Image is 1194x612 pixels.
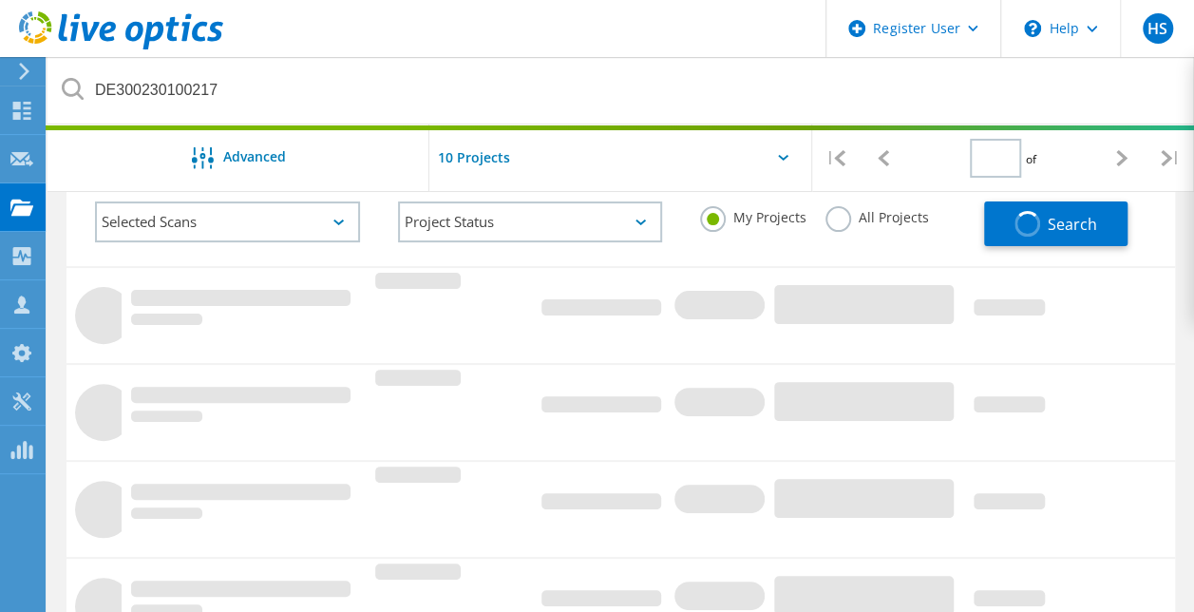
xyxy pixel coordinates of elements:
span: HS [1147,21,1167,36]
div: Selected Scans [95,201,360,242]
span: Advanced [223,150,286,163]
div: Project Status [398,201,663,242]
span: of [1026,151,1036,167]
svg: \n [1024,20,1041,37]
label: My Projects [700,206,806,224]
a: Live Optics Dashboard [19,40,223,53]
label: All Projects [825,206,929,224]
span: Search [1048,214,1097,235]
div: | [812,124,860,192]
div: | [1147,124,1194,192]
button: Search [984,201,1128,246]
